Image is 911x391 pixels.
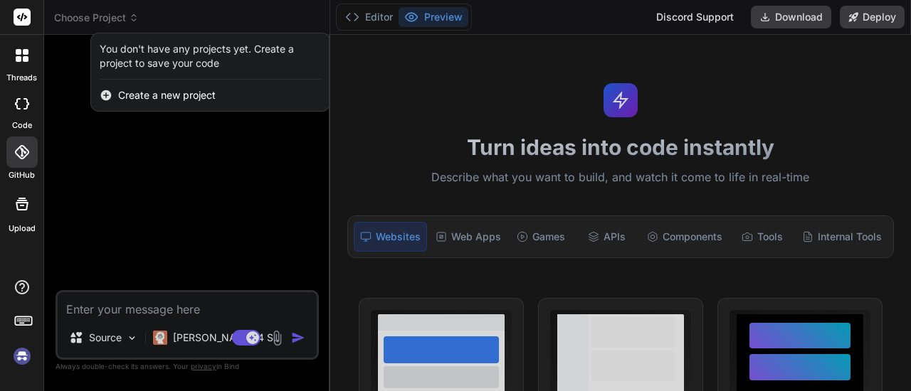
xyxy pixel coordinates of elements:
[6,72,37,84] label: threads
[9,169,35,181] label: GitHub
[118,88,216,102] span: Create a new project
[10,344,34,368] img: signin
[9,223,36,235] label: Upload
[100,42,321,70] div: You don't have any projects yet. Create a project to save your code
[12,119,32,132] label: code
